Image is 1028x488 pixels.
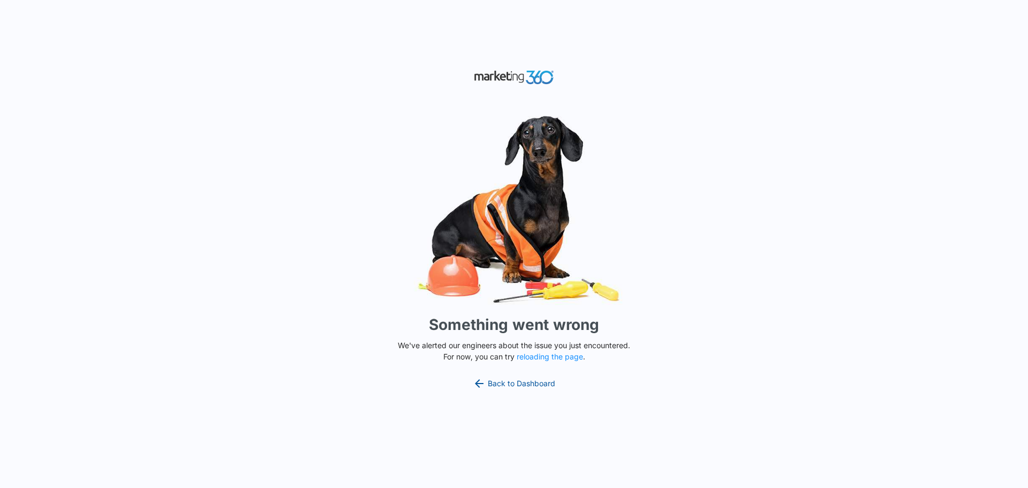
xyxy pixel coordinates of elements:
[517,352,583,361] button: reloading the page
[473,377,555,390] a: Back to Dashboard
[353,109,675,309] img: Sad Dog
[394,340,634,362] p: We've alerted our engineers about the issue you just encountered. For now, you can try .
[474,68,554,87] img: Marketing 360 Logo
[429,313,599,336] h1: Something went wrong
